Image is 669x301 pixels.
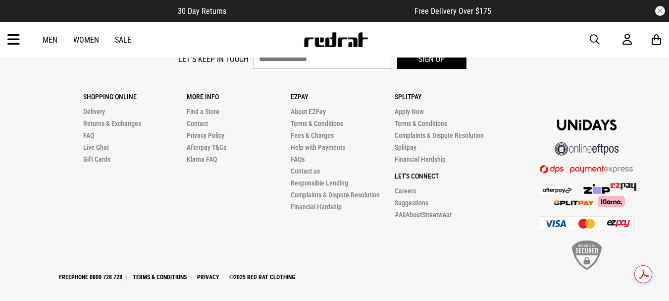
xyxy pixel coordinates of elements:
img: Splitpay [611,183,636,191]
p: Shopping Online [83,93,187,101]
a: Women [73,35,99,45]
a: Live Chat [83,143,109,151]
p: Ezpay [291,93,395,101]
span: Free Delivery Over $175 [414,6,491,16]
iframe: Customer reviews powered by Trustpilot [246,6,395,16]
img: Splitpay [554,200,594,205]
a: #AllAboutStreetwear [395,211,452,219]
img: DPS [540,165,634,174]
img: Zip [583,184,611,194]
a: Delivery [83,108,105,116]
a: Complaints & Dispute Resolution [395,131,484,139]
a: Help with Payments [291,143,345,151]
a: Financial Hardship [291,203,342,211]
a: Contact us [291,167,320,175]
button: Sign up [397,50,466,69]
a: Terms & Conditions [395,120,447,127]
a: Gift Cards [83,155,110,163]
a: Find a Store [187,108,219,116]
a: Terms & Conditions [291,120,343,127]
a: FAQs [291,155,305,163]
button: Open LiveChat chat widget [8,4,38,34]
a: Apply Now [395,108,424,116]
img: Redrat logo [303,32,368,47]
img: Cards [540,216,634,231]
a: Returns & Exchanges [83,120,141,127]
img: Afterpay [537,186,577,194]
a: Contact [187,120,208,127]
a: FAQ [83,131,94,139]
a: Terms & Conditions [129,274,191,281]
span: 30 Day Returns [178,6,226,16]
a: Careers [395,187,416,195]
a: Freephone 0800 728 728 [55,274,127,281]
a: About EZPay [291,108,326,116]
a: Klarna FAQ [187,155,217,163]
p: More Info [187,93,291,101]
img: online eftpos [555,142,619,156]
img: Unidays [557,120,617,130]
a: ©2025 Red Rat Clothing [225,274,299,281]
a: Fees & Charges [291,131,334,139]
label: Let's keep in touch [179,55,249,64]
a: Suggestions [395,199,428,207]
p: Splitpay [395,93,499,101]
a: Complaints & Dispute Resolution [291,191,380,199]
a: Men [43,35,57,45]
p: Let's Connect [395,172,499,180]
a: Afterpay T&Cs [187,143,226,151]
a: Splitpay [395,143,416,151]
a: Privacy [193,274,223,281]
img: SSL [572,241,602,270]
a: Sale [115,35,131,45]
a: Responsible Lending [291,179,348,187]
a: Financial Hardship [395,155,446,163]
a: Privacy Policy [187,131,224,139]
img: Klarna [594,196,625,207]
